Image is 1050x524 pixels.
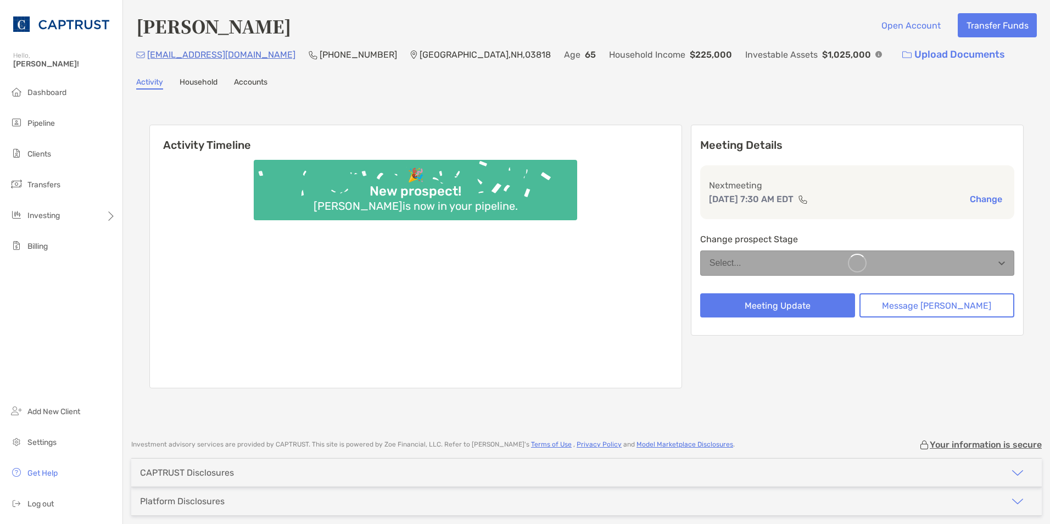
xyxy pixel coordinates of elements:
button: Meeting Update [700,293,855,317]
div: New prospect! [365,183,466,199]
span: Investing [27,211,60,220]
img: settings icon [10,435,23,448]
p: Next meeting [709,179,1006,192]
p: Your information is secure [930,439,1042,450]
img: billing icon [10,239,23,252]
img: transfers icon [10,177,23,191]
button: Change [967,193,1006,205]
a: Household [180,77,217,90]
span: Dashboard [27,88,66,97]
a: Upload Documents [895,43,1012,66]
p: $225,000 [690,48,732,62]
p: [PHONE_NUMBER] [320,48,397,62]
img: communication type [798,195,808,204]
img: button icon [902,51,912,59]
img: Email Icon [136,52,145,58]
p: Household Income [609,48,685,62]
button: Transfer Funds [958,13,1037,37]
span: Billing [27,242,48,251]
img: logout icon [10,497,23,510]
p: $1,025,000 [822,48,871,62]
div: [PERSON_NAME] is now in your pipeline. [309,199,522,213]
button: Message [PERSON_NAME] [859,293,1014,317]
p: Age [564,48,580,62]
p: Change prospect Stage [700,232,1014,246]
span: Transfers [27,180,60,189]
button: Open Account [873,13,949,37]
p: [EMAIL_ADDRESS][DOMAIN_NAME] [147,48,295,62]
img: investing icon [10,208,23,221]
h6: Activity Timeline [150,125,682,152]
p: [DATE] 7:30 AM EDT [709,192,794,206]
p: 65 [585,48,596,62]
img: dashboard icon [10,85,23,98]
p: Investable Assets [745,48,818,62]
span: Log out [27,499,54,509]
span: Add New Client [27,407,80,416]
img: icon arrow [1011,495,1024,508]
a: Activity [136,77,163,90]
span: [PERSON_NAME]! [13,59,116,69]
img: Phone Icon [309,51,317,59]
a: Accounts [234,77,267,90]
img: clients icon [10,147,23,160]
img: pipeline icon [10,116,23,129]
p: Meeting Details [700,138,1014,152]
img: CAPTRUST Logo [13,4,109,44]
h4: [PERSON_NAME] [136,13,291,38]
p: [GEOGRAPHIC_DATA] , NH , 03818 [420,48,551,62]
div: 🎉 [403,168,428,183]
div: CAPTRUST Disclosures [140,467,234,478]
img: add_new_client icon [10,404,23,417]
img: Location Icon [410,51,417,59]
span: Get Help [27,469,58,478]
a: Model Marketplace Disclosures [636,441,733,448]
p: Investment advisory services are provided by CAPTRUST . This site is powered by Zoe Financial, LL... [131,441,735,449]
a: Terms of Use [531,441,572,448]
img: Info Icon [875,51,882,58]
img: icon arrow [1011,466,1024,480]
span: Pipeline [27,119,55,128]
a: Privacy Policy [577,441,622,448]
span: Clients [27,149,51,159]
span: Settings [27,438,57,447]
div: Platform Disclosures [140,496,225,506]
img: get-help icon [10,466,23,479]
